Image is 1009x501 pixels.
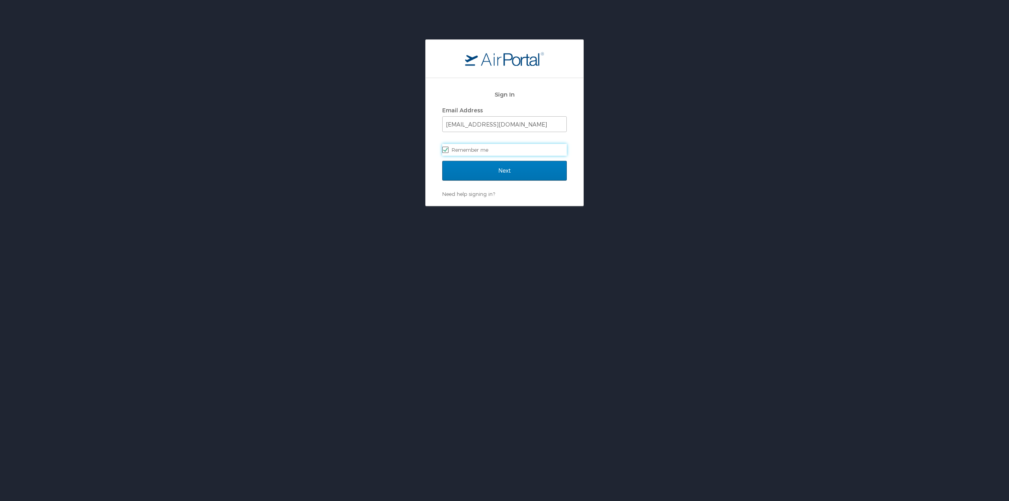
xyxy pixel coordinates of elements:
a: Need help signing in? [442,191,495,197]
label: Email Address [442,107,483,114]
h2: Sign In [442,90,567,99]
input: Next [442,161,567,181]
label: Remember me [442,144,567,156]
img: logo [465,52,544,66]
